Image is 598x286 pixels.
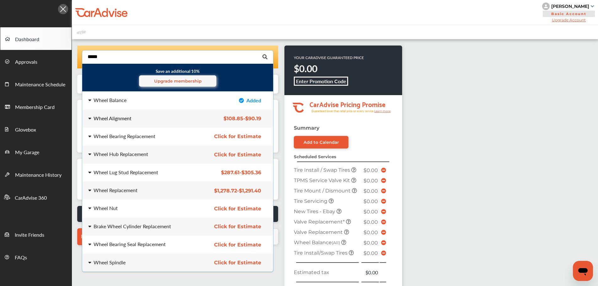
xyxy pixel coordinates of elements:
[332,240,340,245] small: (All)
[94,152,148,157] div: Wheel Hub Replacement
[294,125,320,131] strong: Summary
[15,103,55,111] span: Membership Card
[364,198,378,204] span: $0.00
[294,136,348,148] a: Add to Calendar
[294,250,349,256] span: Tire Install/Swap Tires
[15,148,39,157] span: My Garage
[94,170,158,175] div: Wheel Lug Stud Replacement
[139,75,216,87] a: Upgrade membership
[94,98,127,103] div: Wheel Balance
[81,234,123,240] span: Browse Services
[294,198,329,204] span: Tire Servicing
[77,228,127,245] a: Browse Services
[214,134,261,140] span: Click for Estimate
[0,118,72,140] a: Glovebox
[304,140,339,145] div: Add to Calendar
[58,4,68,14] img: Icon.5fd9dcc7.svg
[94,206,118,211] div: Wheel Nut
[214,242,261,248] span: Click for Estimate
[15,81,65,89] span: Maintenance Schedule
[77,28,86,36] img: placeholder_car.fcab19be.svg
[94,242,166,247] div: Wheel Bearing Seal Replacement
[15,171,62,179] span: Maintenance History
[294,219,346,225] span: Valve Replacement*
[0,140,72,163] a: My Garage
[292,267,361,278] td: Estimated tax
[294,154,336,159] strong: Scheduled Services
[364,219,378,225] span: $0.00
[364,250,378,256] span: $0.00
[294,188,352,194] span: Tire Mount / Dismount
[214,188,261,194] span: $1,278.72 - $1,291.40
[573,261,593,281] iframe: Button to launch messaging window
[364,178,378,184] span: $0.00
[542,18,595,22] span: Upgrade Account
[364,209,378,215] span: $0.00
[0,27,72,50] a: Dashboard
[94,260,126,265] div: Wheel Spindle
[0,73,72,95] a: Maintenance Schedule
[364,229,378,235] span: $0.00
[294,240,341,246] span: Wheel Balance
[294,55,364,60] p: YOUR CARADVISE GUARANTEED PRICE
[77,206,278,222] a: Issues or Questions? Call CarAdvise [PHONE_NUMBER]
[87,68,268,87] small: Save an additional 10%
[221,170,261,175] span: $287.61 - $305.36
[15,35,39,44] span: Dashboard
[246,97,261,104] span: Added
[364,188,378,194] span: $0.00
[214,206,261,212] span: Click for Estimate
[543,11,595,17] span: Basic Account
[0,50,72,73] a: Approvals
[94,116,132,121] div: Wheel Alignment
[154,78,202,84] span: Upgrade membership
[15,58,37,66] span: Approvals
[311,109,374,113] tspan: Guaranteed lower than retail price on every service.
[94,188,137,193] div: Wheel Replacement
[0,95,72,118] a: Membership Card
[364,167,378,173] span: $0.00
[591,5,594,7] img: sCxJUJ+qAmfqhQGDUl18vwLg4ZYJ6CxN7XmbOMBAAAAAElFTkSuQmCC
[15,254,27,262] span: FAQs
[294,167,351,173] span: Tire Install / Swap Tires
[224,116,261,121] span: $108.85 - $90.19
[361,267,379,278] td: $0.00
[15,231,44,239] span: Invite Friends
[551,3,589,9] div: [PERSON_NAME]
[310,98,385,110] tspan: CarAdvise Pricing Promise
[294,229,344,235] span: Valve Replacement
[294,62,317,75] strong: $0.00
[294,208,337,214] span: New Tires - Ebay
[15,194,47,202] span: CarAdvise 360
[15,126,36,134] span: Glovebox
[374,109,391,113] tspan: Learn more
[296,78,346,85] b: Enter Promotion Code
[294,177,351,183] span: TPMS Service Valve Kit
[214,260,261,266] span: Click for Estimate
[0,163,72,186] a: Maintenance History
[364,240,378,246] span: $0.00
[94,224,171,229] div: Brake Wheel Cylinder Replacement
[542,3,550,10] img: knH8PDtVvWoAbQRylUukY18CTiRevjo20fAtgn5MLBQj4uumYvk2MzTtcAIzfGAtb1XOLVMAvhLuqoNAbL4reqehy0jehNKdM...
[214,224,261,229] span: Click for Estimate
[214,152,261,158] span: Click for Estimate
[94,134,155,139] div: Wheel Bearing Replacement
